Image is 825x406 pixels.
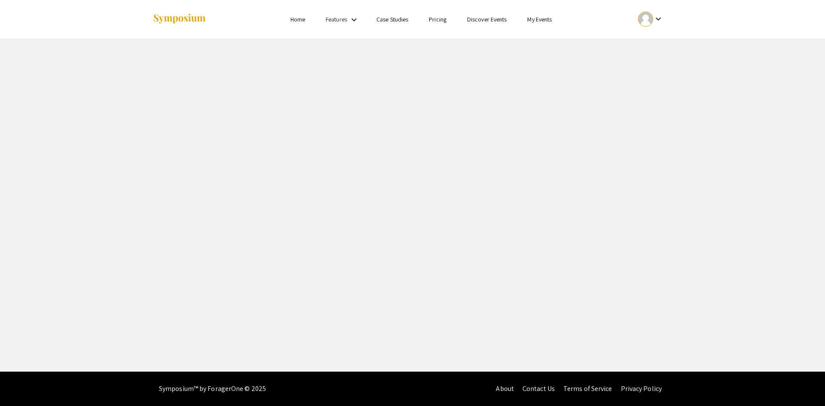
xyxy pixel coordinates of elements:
a: Features [326,15,347,23]
mat-icon: Expand Features list [349,15,359,25]
a: Pricing [429,15,446,23]
button: Expand account dropdown [629,9,672,29]
a: Case Studies [376,15,408,23]
a: Privacy Policy [621,384,662,393]
mat-icon: Expand account dropdown [653,14,663,24]
a: My Events [527,15,552,23]
a: Contact Us [522,384,555,393]
a: Home [290,15,305,23]
a: Terms of Service [563,384,612,393]
div: Symposium™ by ForagerOne © 2025 [159,372,266,406]
a: About [496,384,514,393]
img: Symposium by ForagerOne [153,13,206,25]
a: Discover Events [467,15,507,23]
